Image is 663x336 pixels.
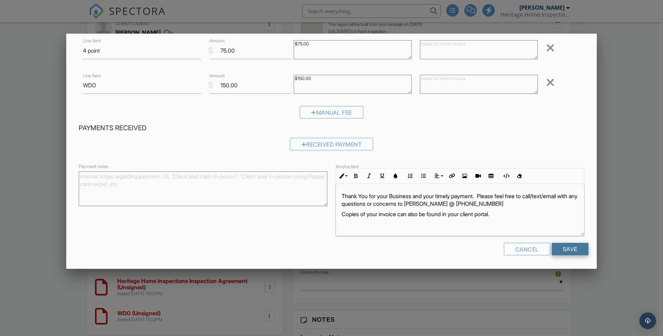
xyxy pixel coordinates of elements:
button: Unordered List [417,169,430,183]
button: Inline Style [336,169,349,183]
label: Amount [209,38,225,44]
div: Open Intercom Messenger [639,312,656,329]
button: Bold (Ctrl+B) [349,169,362,183]
button: Insert Table [484,169,498,183]
h4: Payments Received [79,124,584,133]
div: Cancel [504,243,550,255]
label: Amount [209,73,225,79]
p: Thank You for your Business and your timely payment. Please feel free to call/text/email with any... [342,192,578,208]
button: Insert Image (Ctrl+P) [458,169,471,183]
button: Colors [389,169,402,183]
button: Code View [499,169,513,183]
input: Save [552,243,588,255]
button: Italic (Ctrl+I) [362,169,376,183]
div: Received Payment [290,138,373,150]
button: Underline (Ctrl+U) [376,169,389,183]
p: Copies of your invoice can also be found in your client portal. [342,210,578,218]
textarea: $75.00 [294,40,412,59]
button: Clear Formatting [513,169,526,183]
a: Received Payment [290,142,373,149]
label: Line Item [83,73,101,79]
div: Manual Fee [300,106,363,118]
button: Ordered List [404,169,417,183]
textarea: $150.00 [294,75,412,94]
label: Line Item [83,38,101,44]
a: Manual Fee [300,111,363,118]
label: Invoice text [336,163,359,170]
div: $ [208,79,213,91]
div: $ [208,45,213,56]
button: Align [432,169,445,183]
button: Insert Video [471,169,484,183]
label: Payment notes [79,163,108,170]
button: Insert Link (Ctrl+K) [445,169,458,183]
